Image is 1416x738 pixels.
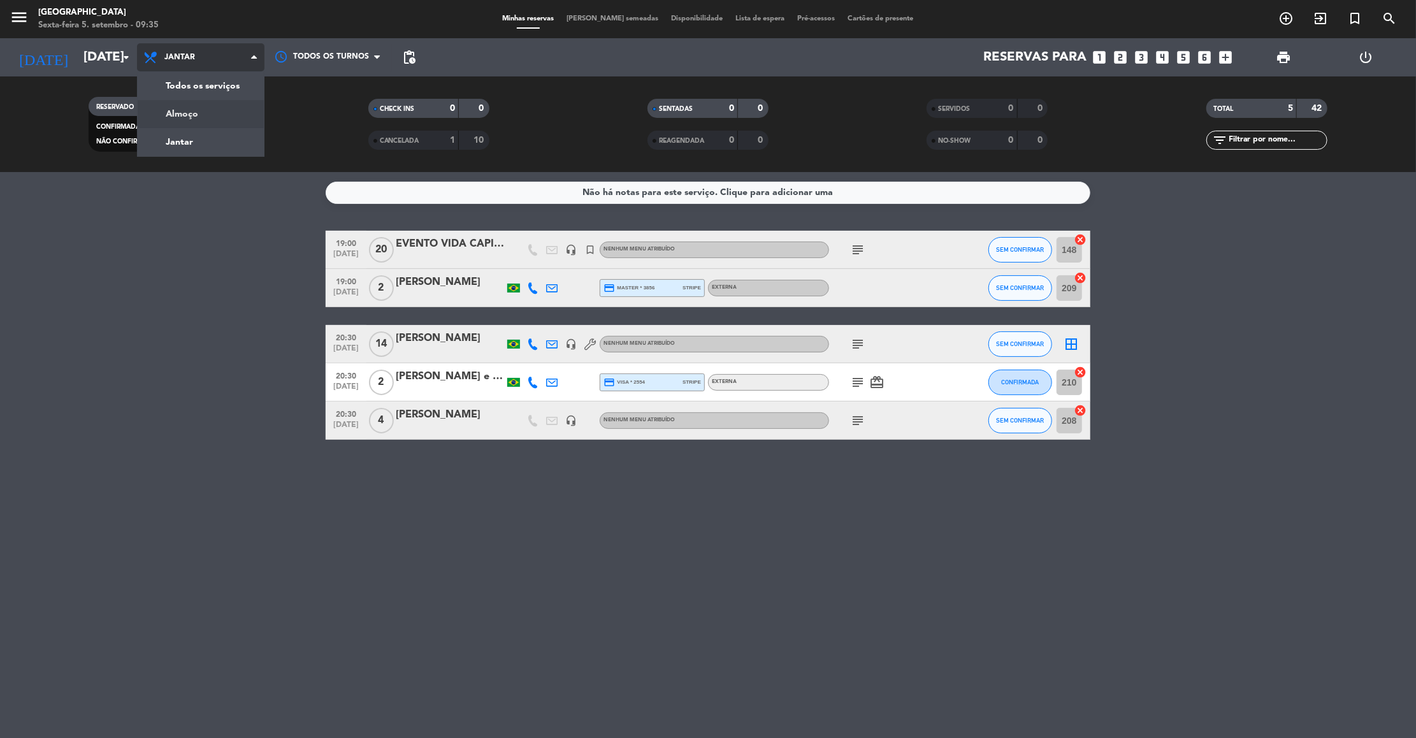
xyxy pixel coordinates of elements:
[1311,104,1324,113] strong: 42
[984,50,1087,65] span: Reservas para
[138,100,264,128] a: Almoço
[1276,50,1292,65] span: print
[10,43,77,71] i: [DATE]
[850,413,865,428] i: subject
[603,282,655,294] span: master * 3856
[496,15,561,22] span: Minhas reservas
[730,15,791,22] span: Lista de espera
[850,242,865,257] i: subject
[1358,50,1373,65] i: power_settings_new
[988,275,1052,301] button: SEM CONFIRMAR
[450,104,455,113] strong: 0
[1037,104,1045,113] strong: 0
[1113,49,1129,66] i: looks_two
[330,406,362,421] span: 20:30
[659,106,693,112] span: SENTADAS
[842,15,920,22] span: Cartões de presente
[1218,49,1234,66] i: add_box
[369,408,394,433] span: 4
[729,136,734,145] strong: 0
[38,19,159,32] div: Sexta-feira 5. setembro - 09:35
[1213,133,1228,148] i: filter_list
[565,244,577,256] i: headset_mic
[330,382,362,397] span: [DATE]
[988,331,1052,357] button: SEM CONFIRMAR
[583,185,834,200] div: Não há notas para este serviço. Clique para adicionar uma
[603,247,675,252] span: Nenhum menu atribuído
[1074,271,1087,284] i: cancel
[396,407,504,423] div: [PERSON_NAME]
[1214,106,1234,112] span: TOTAL
[138,128,264,156] a: Jantar
[96,104,134,110] span: RESERVADO
[565,338,577,350] i: headset_mic
[1092,49,1108,66] i: looks_one
[369,331,394,357] span: 14
[603,341,675,346] span: Nenhum menu atribuído
[584,244,596,256] i: turned_in_not
[138,72,264,100] a: Todos os serviços
[938,106,970,112] span: SERVIDOS
[1176,49,1192,66] i: looks_5
[401,50,417,65] span: pending_actions
[330,273,362,288] span: 19:00
[729,104,734,113] strong: 0
[683,378,701,386] span: stripe
[119,50,134,65] i: arrow_drop_down
[396,274,504,291] div: [PERSON_NAME]
[1155,49,1171,66] i: looks_4
[988,237,1052,263] button: SEM CONFIRMAR
[396,368,504,385] div: [PERSON_NAME] e Rego
[473,136,486,145] strong: 10
[380,106,415,112] span: CHECK INS
[997,246,1044,253] span: SEM CONFIRMAR
[1074,366,1087,379] i: cancel
[10,8,29,27] i: menu
[1325,38,1406,76] div: LOG OUT
[164,53,195,62] span: Jantar
[1288,104,1293,113] strong: 5
[659,138,704,144] span: REAGENDADA
[369,275,394,301] span: 2
[1037,136,1045,145] strong: 0
[330,421,362,435] span: [DATE]
[561,15,665,22] span: [PERSON_NAME] semeadas
[330,344,362,359] span: [DATE]
[850,375,865,390] i: subject
[1197,49,1213,66] i: looks_6
[758,104,766,113] strong: 0
[1278,11,1294,26] i: add_circle_outline
[96,124,140,130] span: CONFIRMADA
[988,408,1052,433] button: SEM CONFIRMAR
[1002,379,1039,386] span: CONFIRMADA
[1134,49,1150,66] i: looks_3
[603,377,615,388] i: credit_card
[1382,11,1397,26] i: search
[330,250,362,264] span: [DATE]
[330,288,362,303] span: [DATE]
[850,336,865,352] i: subject
[603,377,645,388] span: visa * 2554
[479,104,486,113] strong: 0
[683,284,701,292] span: stripe
[1064,336,1079,352] i: border_all
[1074,404,1087,417] i: cancel
[712,285,737,290] span: Externa
[369,237,394,263] span: 20
[330,368,362,382] span: 20:30
[712,379,737,384] span: Externa
[997,417,1044,424] span: SEM CONFIRMAR
[96,138,151,145] span: NÃO CONFIRMAR
[1074,233,1087,246] i: cancel
[380,138,419,144] span: CANCELADA
[997,284,1044,291] span: SEM CONFIRMAR
[1009,136,1014,145] strong: 0
[450,136,455,145] strong: 1
[665,15,730,22] span: Disponibilidade
[565,415,577,426] i: headset_mic
[1228,133,1327,147] input: Filtrar por nome...
[869,375,885,390] i: card_giftcard
[791,15,842,22] span: Pré-acessos
[330,235,362,250] span: 19:00
[1313,11,1328,26] i: exit_to_app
